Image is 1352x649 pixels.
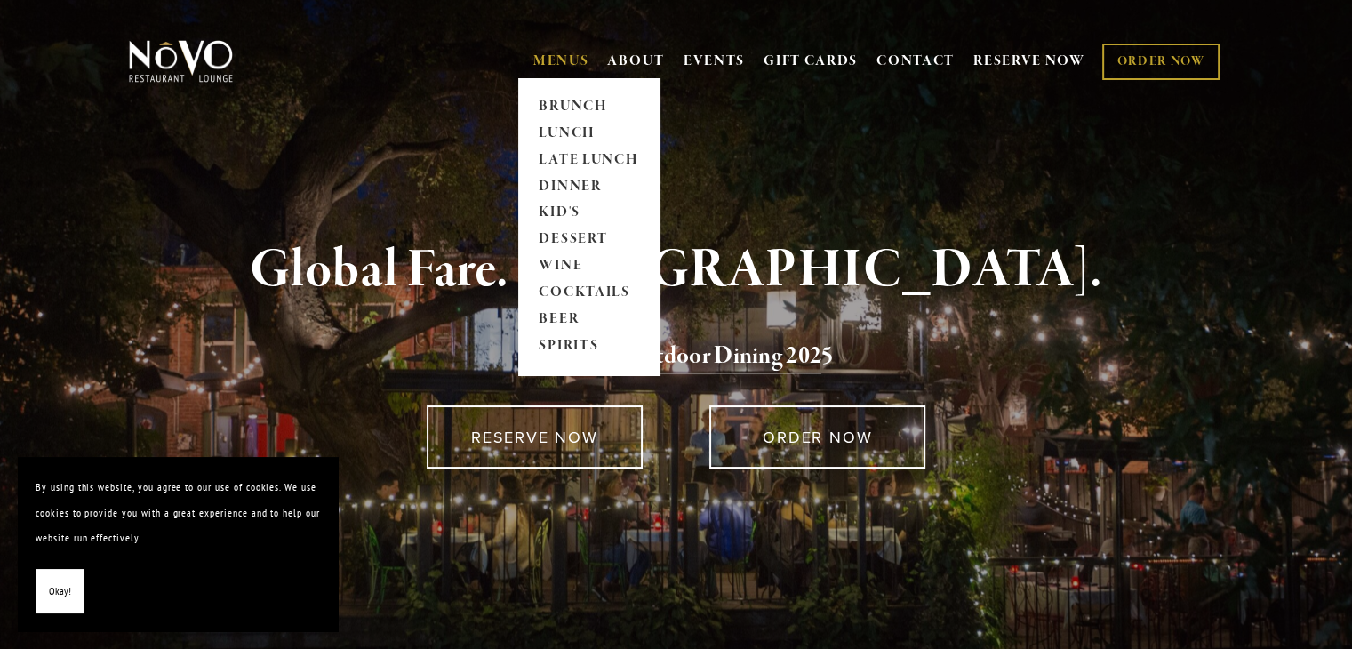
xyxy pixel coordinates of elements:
[533,147,644,173] a: LATE LUNCH
[607,52,665,70] a: ABOUT
[533,253,644,280] a: WINE
[533,173,644,200] a: DINNER
[158,338,1195,375] h2: 5
[533,200,644,227] a: KID'S
[250,236,1102,304] strong: Global Fare. [GEOGRAPHIC_DATA].
[876,44,955,78] a: CONTACT
[709,405,925,469] a: ORDER NOW
[533,120,644,147] a: LUNCH
[125,39,236,84] img: Novo Restaurant &amp; Lounge
[49,579,71,605] span: Okay!
[973,44,1085,78] a: RESERVE NOW
[764,44,858,78] a: GIFT CARDS
[533,227,644,253] a: DESSERT
[533,280,644,307] a: COCKTAILS
[18,457,338,631] section: Cookie banner
[533,52,589,70] a: MENUS
[36,569,84,614] button: Okay!
[427,405,643,469] a: RESERVE NOW
[533,333,644,360] a: SPIRITS
[518,341,821,374] a: Voted Best Outdoor Dining 202
[36,475,320,551] p: By using this website, you agree to our use of cookies. We use cookies to provide you with a grea...
[1102,44,1219,80] a: ORDER NOW
[533,93,644,120] a: BRUNCH
[684,52,745,70] a: EVENTS
[533,307,644,333] a: BEER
